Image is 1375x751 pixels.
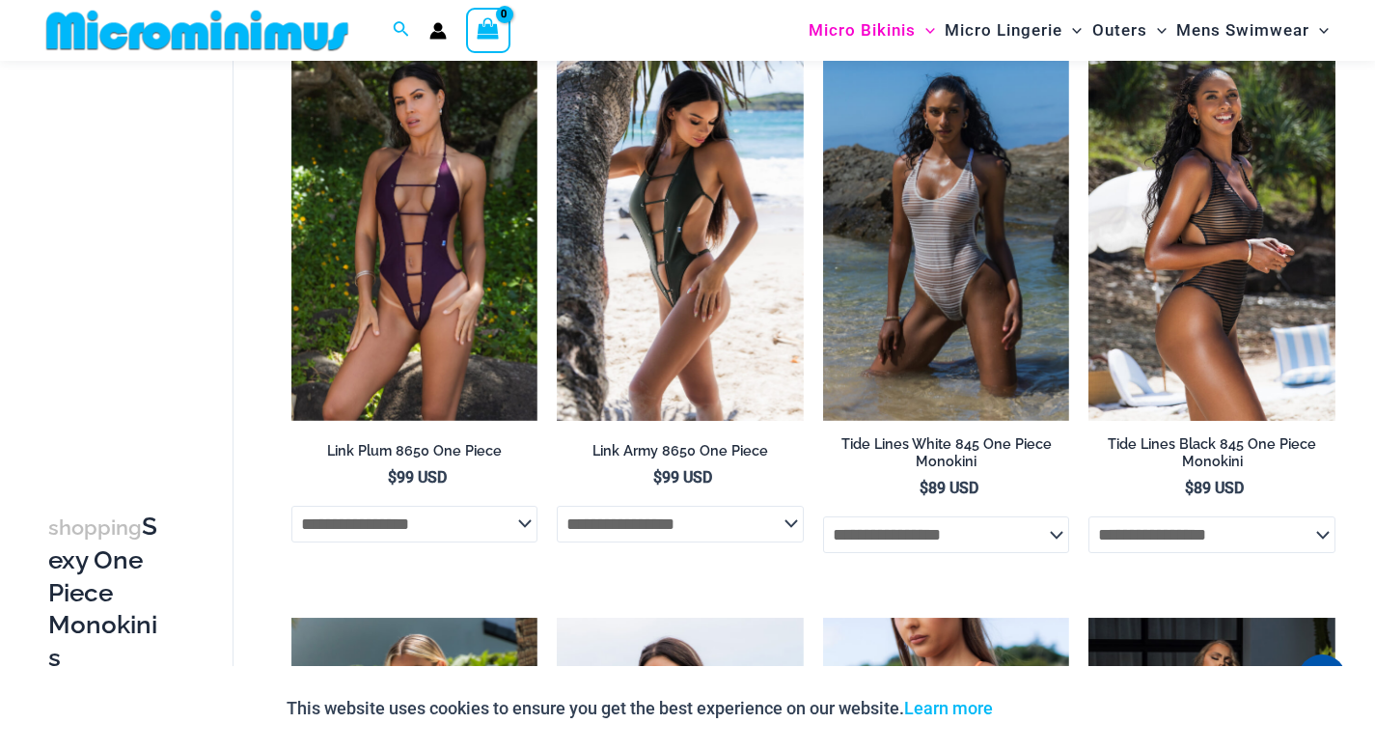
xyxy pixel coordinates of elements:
span: Menu Toggle [1309,6,1329,55]
a: OutersMenu ToggleMenu Toggle [1087,6,1171,55]
h2: Link Plum 8650 One Piece [291,442,538,460]
a: Tide Lines Black 845 One Piece Monokini [1088,435,1335,479]
img: MM SHOP LOGO FLAT [39,9,356,52]
h3: Sexy One Piece Monokinis [48,511,165,675]
span: Menu Toggle [1062,6,1082,55]
a: Tide Lines White 845 One Piece Monokini [823,435,1070,479]
span: $ [1185,479,1194,497]
bdi: 99 USD [388,468,447,487]
h2: Tide Lines White 845 One Piece Monokini [823,435,1070,471]
nav: Site Navigation [801,3,1336,58]
bdi: 99 USD [653,468,712,487]
img: Tide Lines White 845 One Piece Monokini 11 [823,51,1070,421]
a: Micro LingerieMenu ToggleMenu Toggle [940,6,1086,55]
bdi: 89 USD [1185,479,1244,497]
a: Search icon link [393,18,410,42]
span: Menu Toggle [916,6,935,55]
a: Account icon link [429,22,447,40]
bdi: 89 USD [920,479,978,497]
a: Mens SwimwearMenu ToggleMenu Toggle [1171,6,1334,55]
a: Link Plum 8650 One Piece 02Link Plum 8650 One Piece 05Link Plum 8650 One Piece 05 [291,51,538,421]
p: This website uses cookies to ensure you get the best experience on our website. [287,694,993,723]
span: Mens Swimwear [1176,6,1309,55]
img: Tide Lines Black 845 One Piece Monokini 05 [1088,51,1335,421]
span: $ [920,479,928,497]
a: Tide Lines White 845 One Piece Monokini 11Tide Lines White 845 One Piece Monokini 13Tide Lines Wh... [823,51,1070,421]
iframe: TrustedSite Certified [48,65,222,451]
span: $ [653,468,662,487]
span: $ [388,468,397,487]
img: Link Army 8650 One Piece 11 [557,51,804,421]
span: shopping [48,515,142,540]
span: Menu Toggle [1147,6,1167,55]
button: Accept [1007,685,1089,732]
span: Micro Lingerie [945,6,1062,55]
h2: Tide Lines Black 845 One Piece Monokini [1088,435,1335,471]
a: Micro BikinisMenu ToggleMenu Toggle [804,6,940,55]
a: Link Army 8650 One Piece [557,442,804,467]
a: Tide Lines Black 845 One Piece Monokini 02Tide Lines Black 845 One Piece Monokini 05Tide Lines Bl... [1088,51,1335,421]
a: View Shopping Cart, empty [466,8,510,52]
span: Micro Bikinis [809,6,916,55]
span: Outers [1092,6,1147,55]
img: Link Plum 8650 One Piece 02 [291,51,538,421]
h2: Link Army 8650 One Piece [557,442,804,460]
a: Link Army 8650 One Piece 11Link Army 8650 One Piece 04Link Army 8650 One Piece 04 [557,51,804,421]
a: Link Plum 8650 One Piece [291,442,538,467]
a: Learn more [904,698,993,718]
